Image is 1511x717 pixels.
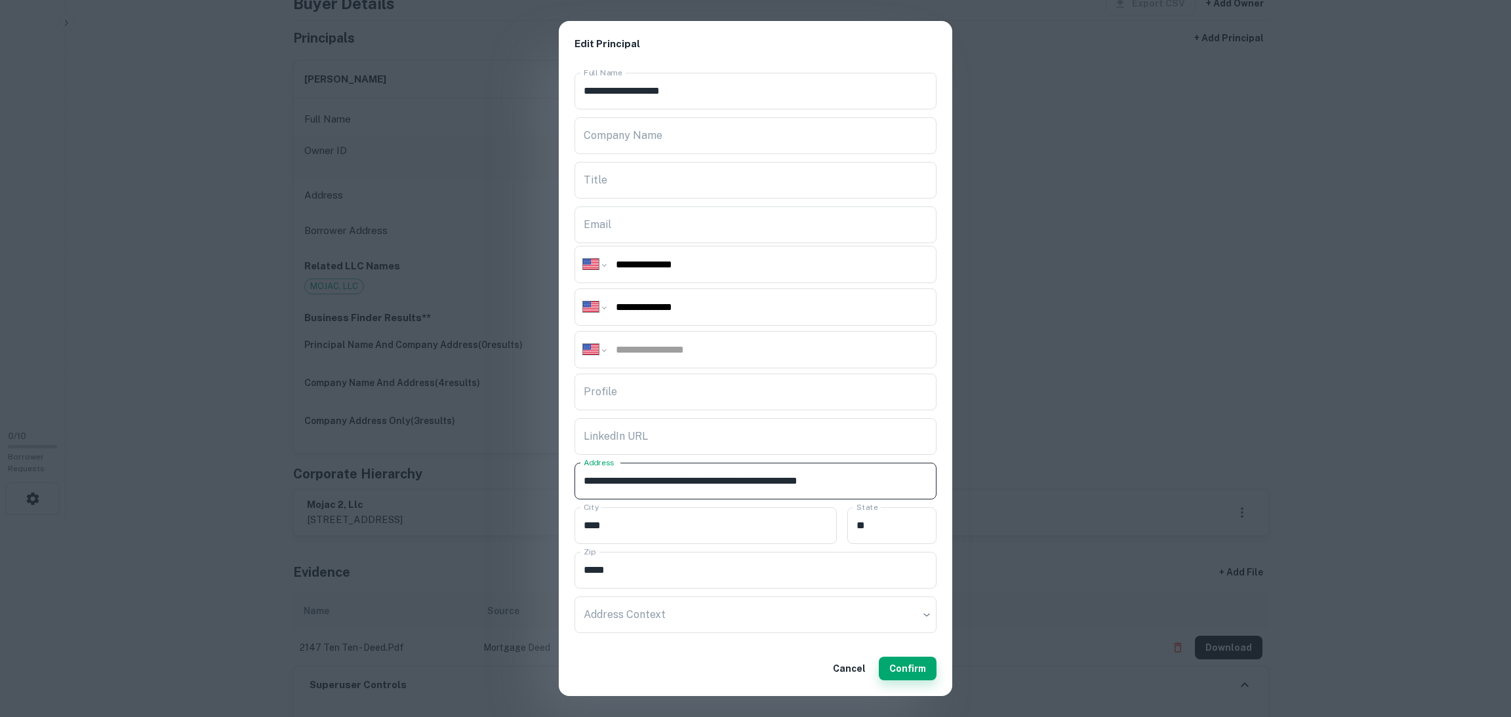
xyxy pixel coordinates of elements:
label: Full Name [584,67,622,78]
label: State [856,501,877,513]
button: Confirm [879,657,937,680]
label: City [584,501,599,513]
label: Address [584,457,614,468]
iframe: Chat Widget [1445,612,1511,675]
div: ​ [574,596,937,633]
h2: Edit Principal [559,21,952,68]
label: Zip [584,546,595,557]
button: Cancel [828,657,871,680]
